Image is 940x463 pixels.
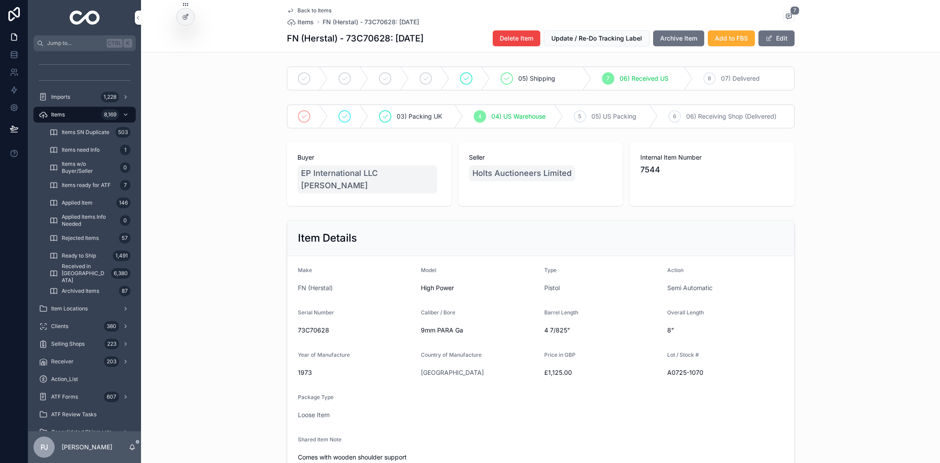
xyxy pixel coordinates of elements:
span: Country of Manufacture [421,351,482,358]
span: Package Type [298,394,334,400]
div: scrollable content [28,51,141,431]
span: 4 [478,113,482,120]
button: Delete Item [493,30,540,46]
div: 1 [120,145,130,155]
span: Action_List [51,376,78,383]
span: Items w/o Buyer/Seller [62,161,116,175]
span: 06) Receiving Shop (Delivered) [686,112,777,121]
span: Items ready for ATF [62,182,111,189]
span: 73C70628 [298,326,414,335]
div: 0 [120,162,130,173]
span: Consolidated Shipments [51,429,111,436]
span: Applied Item [62,199,93,206]
span: 4 7/825" [544,326,660,335]
a: Imports1,228 [33,89,136,105]
div: 8,169 [101,109,119,120]
a: Items SN Duplicate503 [44,124,136,140]
span: Jump to... [47,40,103,47]
span: Delete Item [500,34,533,43]
a: Semi Automatic [667,284,713,292]
span: ATF Review Tasks [51,411,97,418]
div: 503 [115,127,130,138]
a: Items w/o Buyer/Seller0 [44,160,136,175]
a: Pistol [544,284,560,292]
span: K [124,40,131,47]
span: PJ [41,442,48,452]
span: Serial Number [298,309,334,316]
a: Item Locations [33,301,136,317]
span: Archived Items [62,288,99,295]
span: Back to Items [297,7,331,14]
span: Internal Item Number [640,153,784,162]
a: Rejected Items57 [44,230,136,246]
span: High Power [421,284,537,292]
span: Lot / Stock # [667,351,699,358]
button: Archive Item [653,30,704,46]
a: FN (Herstal) [298,284,333,292]
a: Received in [GEOGRAPHIC_DATA]6,380 [44,265,136,281]
a: Items ready for ATF7 [44,177,136,193]
a: Receiver203 [33,354,136,370]
span: Received in [GEOGRAPHIC_DATA] [62,263,108,284]
span: 8 [708,75,711,82]
span: A0725-1070 [667,368,784,377]
div: 146 [116,198,130,208]
span: Applied Items Info Needed [62,213,116,228]
a: ATF Forms607 [33,389,136,405]
button: Jump to...CtrlK [33,35,136,51]
span: Item Locations [51,305,88,312]
span: Type [544,267,557,273]
span: Ctrl [107,39,123,48]
span: Make [298,267,312,273]
span: Loose Item [298,411,330,419]
span: 07) Delivered [721,74,760,83]
a: Applied Item146 [44,195,136,211]
span: 7 [790,6,799,15]
a: Items [287,18,314,26]
span: 06) Received US [620,74,669,83]
span: Update / Re-Do Tracking Label [551,34,642,43]
a: Back to Items [287,7,331,14]
div: 607 [104,392,119,402]
span: 6 [673,113,676,120]
div: 203 [104,356,119,367]
a: Holts Auctioneers Limited [469,165,575,181]
a: Clients380 [33,318,136,334]
span: Model [421,267,436,273]
a: Selling Shops223 [33,336,136,352]
button: Add to FBS [708,30,755,46]
div: 87 [119,286,130,296]
div: 6,380 [111,268,130,279]
span: Year of Manufacture [298,351,350,358]
span: Items SN Duplicate [62,129,109,136]
span: 8" [667,326,784,335]
span: Seller [469,153,612,162]
a: EP International LLC [PERSON_NAME] [297,165,437,194]
span: 04) US Warehouse [491,112,546,121]
span: Archive Item [660,34,697,43]
span: 05) US Packing [591,112,636,121]
a: FN (Herstal) - 73C70628: [DATE] [323,18,419,26]
span: Buyer [297,153,441,162]
a: Items need Info1 [44,142,136,158]
span: Comes with wooden shoulder support [298,453,784,462]
p: [PERSON_NAME] [62,443,112,452]
a: Items8,169 [33,107,136,123]
div: 223 [104,339,119,349]
span: Action [667,267,684,273]
span: Caliber / Bore [421,309,455,316]
span: Rejected Items [62,235,99,242]
span: Barrel Length [544,309,578,316]
span: 5 [578,113,581,120]
span: ATF Forms [51,393,78,400]
span: 05) Shipping [518,74,555,83]
span: £1,125.00 [544,368,660,377]
span: 9mm PARA Ga [421,326,537,335]
a: Action_List [33,371,136,387]
a: [GEOGRAPHIC_DATA] [421,368,484,377]
div: 1,491 [113,250,130,261]
span: 1973 [298,368,414,377]
span: Ready to Ship [62,252,96,259]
